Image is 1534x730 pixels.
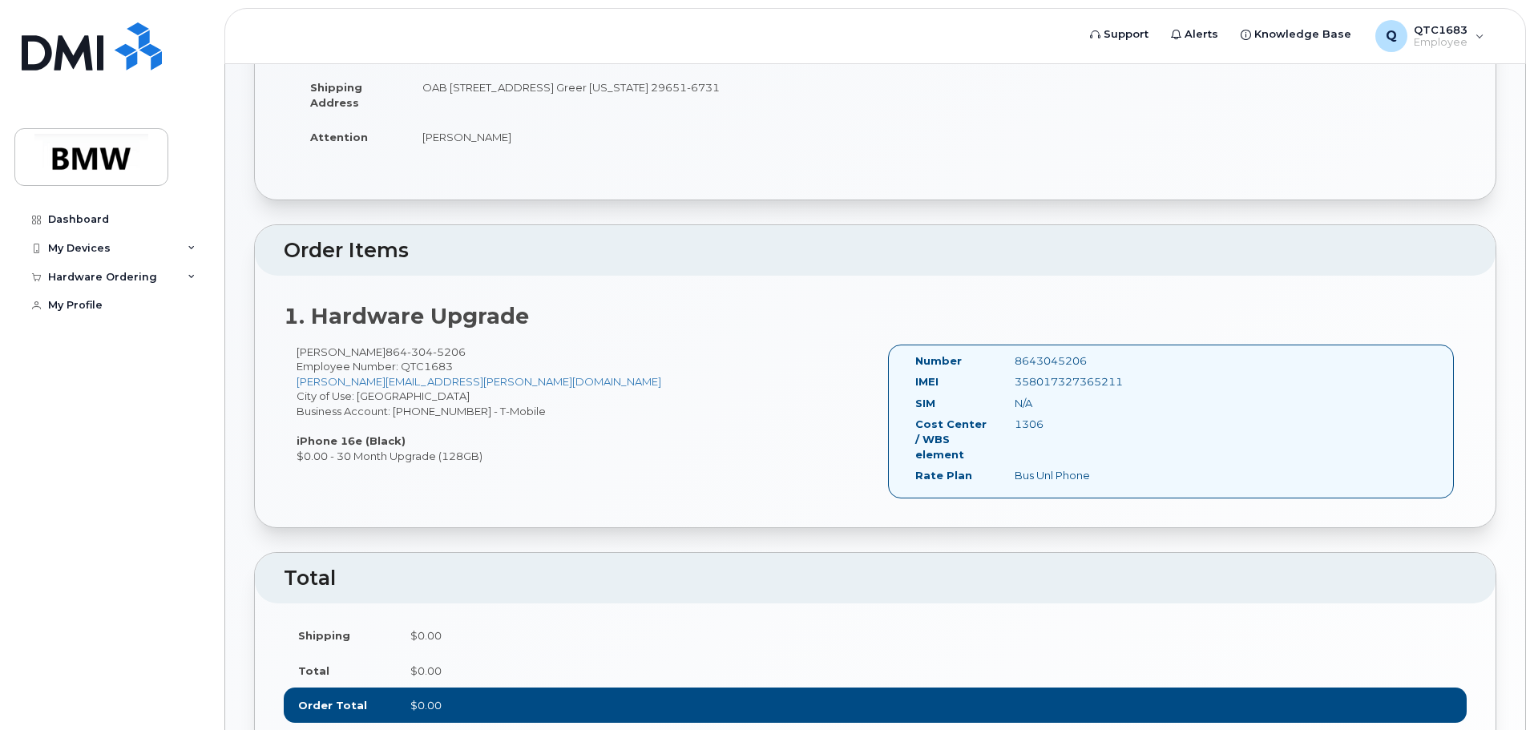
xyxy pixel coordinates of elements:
span: Employee [1414,36,1467,49]
a: Alerts [1160,18,1229,50]
span: Knowledge Base [1254,26,1351,42]
label: Shipping [298,628,350,643]
strong: iPhone 16e (Black) [297,434,406,447]
h2: Total [284,567,1467,590]
span: Q [1386,26,1397,46]
div: [PERSON_NAME] City of Use: [GEOGRAPHIC_DATA] Business Account: [PHONE_NUMBER] - T-Mobile $0.00 - ... [284,345,875,464]
a: Support [1079,18,1160,50]
td: [PERSON_NAME] [408,119,863,155]
iframe: Messenger Launcher [1464,660,1522,718]
span: Alerts [1185,26,1218,42]
span: Support [1104,26,1148,42]
label: Order Total [298,698,367,713]
span: $0.00 [410,629,442,642]
div: 358017327365211 [1003,374,1141,389]
label: Rate Plan [915,468,972,483]
span: $0.00 [410,699,442,712]
label: Total [298,663,329,679]
span: 304 [407,345,433,358]
span: Employee Number: QTC1683 [297,360,453,373]
div: N/A [1003,396,1141,411]
a: [PERSON_NAME][EMAIL_ADDRESS][PERSON_NAME][DOMAIN_NAME] [297,375,661,388]
strong: 1. Hardware Upgrade [284,303,529,329]
span: 864 [386,345,466,358]
a: Knowledge Base [1229,18,1362,50]
strong: Shipping Address [310,81,362,109]
div: 1306 [1003,417,1141,432]
label: Cost Center / WBS element [915,417,991,462]
td: OAB [STREET_ADDRESS] Greer [US_STATE] 29651-6731 [408,70,863,119]
h2: Order Items [284,240,1467,262]
strong: Attention [310,131,368,143]
label: Number [915,353,962,369]
span: $0.00 [410,664,442,677]
div: QTC1683 [1364,20,1496,52]
div: 8643045206 [1003,353,1141,369]
label: IMEI [915,374,939,389]
div: Bus Unl Phone [1003,468,1141,483]
span: QTC1683 [1414,23,1467,36]
span: 5206 [433,345,466,358]
label: SIM [915,396,935,411]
